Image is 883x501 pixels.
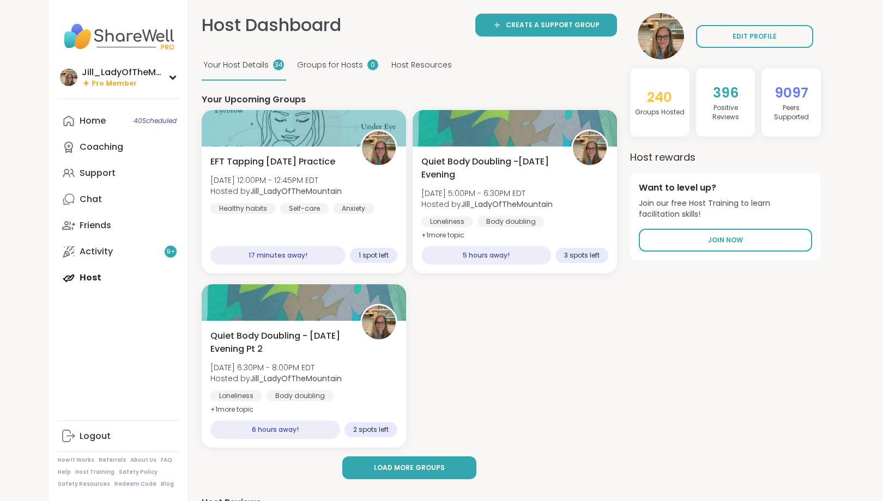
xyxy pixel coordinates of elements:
[58,17,179,56] img: ShareWell Nav Logo
[202,13,341,38] h1: Host Dashboard
[58,160,179,186] a: Support
[635,108,685,117] h4: Groups Hosted
[210,175,342,186] span: [DATE] 12:00PM - 12:45PM EDT
[250,186,342,197] b: Jill_LadyOfTheMountain
[161,480,174,488] a: Blog
[210,390,262,401] div: Loneliness
[630,150,821,164] h3: Host rewards
[80,141,123,153] div: Coaching
[250,373,342,384] b: Jill_LadyOfTheMountain
[647,88,672,107] span: 240
[161,456,172,464] a: FAQ
[273,59,284,70] div: 34
[210,186,342,197] span: Hosted by
[367,59,378,70] div: 0
[421,155,559,181] span: Quiet Body Doubling -[DATE] Evening
[210,362,342,373] span: [DATE] 6:30PM - 8:00PM EDT
[362,306,396,339] img: Jill_LadyOfTheMountain
[374,463,445,473] span: Load more groups
[639,182,812,194] h4: Want to level up?
[134,117,177,125] span: 40 Scheduled
[506,20,600,30] span: Create a support group
[342,456,476,479] button: Load more groups
[82,66,164,78] div: Jill_LadyOfTheMountain
[733,32,777,41] span: EDIT PROFILE
[638,13,684,59] img: Jill_LadyOfTheMountain
[421,188,553,199] span: [DATE] 5:00PM - 6:30PM EDT
[639,229,812,252] a: Join Now
[210,420,340,439] div: 6 hours away!
[204,59,269,71] span: Your Host Details
[58,239,179,265] a: Activity9+
[130,456,156,464] a: About Us
[210,329,348,356] span: Quiet Body Doubling - [DATE] Evening Pt 2
[114,480,156,488] a: Redeem Code
[58,468,71,476] a: Help
[210,373,342,384] span: Hosted by
[80,246,113,258] div: Activity
[353,425,389,434] span: 2 spots left
[713,83,739,102] span: 396
[775,83,808,102] span: 9097
[267,390,334,401] div: Body doubling
[362,131,396,165] img: Jill_LadyOfTheMountain
[421,199,553,210] span: Hosted by
[359,251,389,260] span: 1 spot left
[210,203,276,214] div: Healthy habits
[477,216,545,227] div: Body doubling
[210,155,335,168] span: EFT Tapping [DATE] Practice
[58,212,179,239] a: Friends
[80,193,102,205] div: Chat
[461,199,553,210] b: Jill_LadyOfTheMountain
[60,69,77,86] img: Jill_LadyOfTheMountain
[280,203,329,214] div: Self-care
[58,134,179,160] a: Coaching
[58,108,179,134] a: Home40Scheduled
[80,219,111,231] div: Friends
[75,468,114,476] a: Host Training
[391,59,452,71] span: Host Resources
[297,59,363,71] span: Groups for Hosts
[210,246,346,265] div: 17 minutes away!
[639,198,812,219] span: Join our free Host Training to learn facilitation skills!
[333,203,374,214] div: Anxiety
[564,251,600,260] span: 3 spots left
[700,103,751,122] h4: Positive Review s
[166,247,176,256] span: 9 +
[696,25,813,48] a: EDIT PROFILE
[421,246,551,265] div: 5 hours away!
[708,235,743,245] span: Join Now
[80,115,106,127] div: Home
[421,216,473,227] div: Loneliness
[58,480,110,488] a: Safety Resources
[766,103,817,122] h4: Peers Supported
[119,468,158,476] a: Safety Policy
[92,79,137,88] span: Pro Member
[80,167,116,179] div: Support
[573,131,607,165] img: Jill_LadyOfTheMountain
[58,456,94,464] a: How It Works
[58,423,179,449] a: Logout
[58,186,179,212] a: Chat
[99,456,126,464] a: Referrals
[80,430,111,442] div: Logout
[202,94,617,106] h4: Your Upcoming Groups
[475,14,617,36] a: Create a support group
